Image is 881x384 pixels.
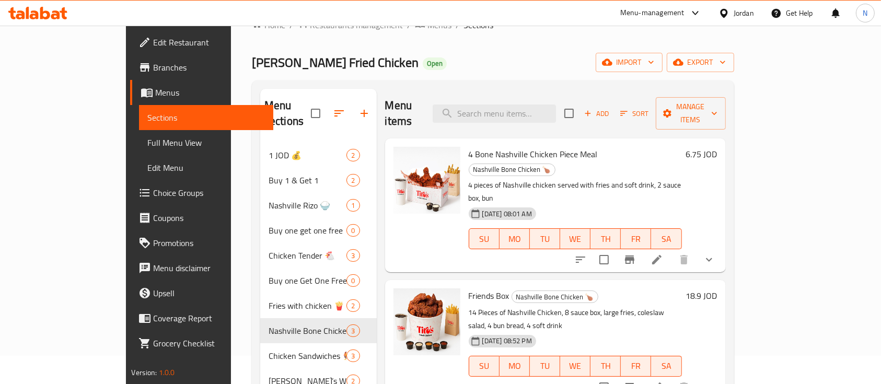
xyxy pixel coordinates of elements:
div: items [346,274,360,287]
a: Menu disclaimer [130,255,273,281]
span: 1 [347,201,359,211]
div: Menu-management [620,7,685,19]
span: Manage items [664,100,717,126]
span: Open [423,59,447,68]
span: Select section [558,102,580,124]
span: Nashville Bone Chicken 🍗 [512,291,598,303]
button: import [596,53,663,72]
span: Nashville Rizo 🍚 [269,199,347,212]
span: Select all sections [305,102,327,124]
a: Menus [130,80,273,105]
span: Sections [463,19,493,31]
button: WE [560,228,590,249]
button: SU [469,356,500,377]
span: 2 [347,176,359,185]
div: items [346,174,360,187]
div: Chicken Tender 🐔3 [260,243,377,268]
span: Menus [155,86,265,99]
span: SA [655,358,677,374]
h6: 18.9 JOD [686,288,717,303]
div: Buy 1 & Get 12 [260,168,377,193]
button: export [667,53,734,72]
button: SA [651,228,681,249]
button: show more [697,247,722,272]
span: TU [534,231,556,247]
a: Sections [139,105,273,130]
span: Version: [131,366,157,379]
div: Buy one get one free0 [260,218,377,243]
span: Friends Box [469,288,509,304]
button: SU [469,228,500,249]
button: WE [560,356,590,377]
nav: breadcrumb [252,18,734,32]
span: Buy 1 & Get 1 [269,174,347,187]
span: 1.0.0 [159,366,175,379]
div: Chicken Sandwiches 🐓 [269,350,347,362]
a: Upsell [130,281,273,306]
span: Nashville Bone Chicken 🍗 [469,164,555,176]
div: items [346,199,360,212]
span: Upsell [153,287,265,299]
li: / [407,19,411,31]
button: FR [621,356,651,377]
span: 3 [347,251,359,261]
span: export [675,56,726,69]
span: Full Menu View [147,136,265,149]
svg: Show Choices [703,253,715,266]
span: 0 [347,276,359,286]
a: Edit Restaurant [130,30,273,55]
span: Fries with chicken 🍟 [269,299,347,312]
div: Buy one Get One Free [269,274,347,287]
span: Choice Groups [153,187,265,199]
span: Menus [427,19,451,31]
span: 1 JOD 💰 [269,149,347,161]
span: 3 [347,326,359,336]
span: Add item [580,106,613,122]
span: 4 Bone Nashville Chicken Piece Meal [469,146,598,162]
span: SA [655,231,677,247]
span: Edit Menu [147,161,265,174]
button: Add [580,106,613,122]
span: FR [625,358,647,374]
span: 2 [347,301,359,311]
span: Buy one get one free [269,224,347,237]
div: Nashville Bone Chicken 🍗 [469,164,555,176]
span: Chicken Tender 🐔 [269,249,347,262]
span: Sort sections [327,101,352,126]
span: [PERSON_NAME] Fried Chicken [252,51,419,74]
a: Branches [130,55,273,80]
input: search [433,104,556,123]
h6: 6.75 JOD [686,147,717,161]
span: TH [595,358,617,374]
a: Coupons [130,205,273,230]
div: items [346,149,360,161]
span: Menu disclaimer [153,262,265,274]
div: items [346,224,360,237]
span: Branches [153,61,265,74]
a: Edit menu item [651,253,663,266]
span: SU [473,231,495,247]
span: Coupons [153,212,265,224]
span: N [863,7,867,19]
a: Restaurants management [297,18,403,32]
div: Chicken Sandwiches 🐓3 [260,343,377,368]
div: items [346,299,360,312]
span: Promotions [153,237,265,249]
button: Sort [618,106,652,122]
button: MO [500,356,530,377]
a: Promotions [130,230,273,255]
span: WE [564,358,586,374]
button: MO [500,228,530,249]
button: TU [530,356,560,377]
span: 3 [347,351,359,361]
div: items [346,324,360,337]
p: 4 pieces of Nashville chicken served with fries and soft drink, 2 sauce box, bun [469,179,682,205]
span: WE [564,231,586,247]
button: TH [590,228,621,249]
span: MO [504,358,526,374]
span: [DATE] 08:01 AM [478,209,536,219]
a: Menus [415,18,451,32]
